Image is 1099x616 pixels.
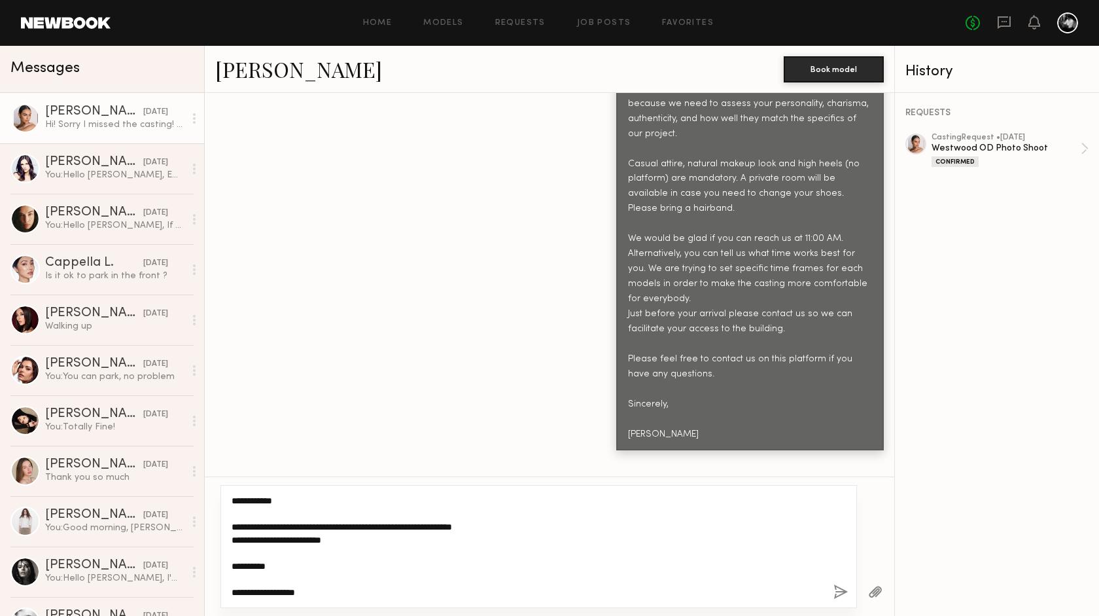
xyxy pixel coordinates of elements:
div: [DATE] [143,459,168,471]
a: Book model [784,63,884,74]
div: [DATE] [143,408,168,421]
div: Thank you so much [45,471,184,484]
div: [PERSON_NAME] [45,357,143,371]
div: REQUESTS [905,109,1089,118]
a: Job Posts [577,19,631,27]
div: [DATE] [143,560,168,572]
a: [PERSON_NAME] [215,55,382,83]
div: [DATE] [143,257,168,270]
div: [PERSON_NAME] [45,156,143,169]
div: You: You can park, no problem [45,371,184,383]
a: Home [363,19,392,27]
div: Westwood OD Photo Shoot [932,142,1081,154]
div: History [905,64,1089,79]
div: Hello [PERSON_NAME], Thank you for showing your interest in our project. The casting session will... [628,7,872,443]
div: [DATE] [143,308,168,320]
div: [PERSON_NAME] [45,307,143,320]
a: castingRequest •[DATE]Westwood OD Photo ShootConfirmed [932,134,1089,167]
a: Models [423,19,463,27]
div: casting Request • [DATE] [932,134,1081,142]
div: Is it ok to park in the front ? [45,270,184,282]
div: Cappella L. [45,257,143,270]
div: [DATE] [143,358,168,371]
div: [PERSON_NAME] [45,206,143,219]
div: Walking up [45,320,184,333]
div: You: Good morning, [PERSON_NAME]! Thank you for letting us know and sorry about your emergency. S... [45,522,184,534]
div: [PERSON_NAME] [45,408,143,421]
div: Confirmed [932,156,979,167]
div: [DATE] [143,156,168,169]
a: Requests [495,19,546,27]
div: You: Hello [PERSON_NAME], I'm really sorry about that. We are going to plan two new casting dates... [45,572,184,585]
div: [PERSON_NAME] [45,509,143,522]
a: Favorites [662,19,714,27]
div: Hi! Sorry I missed the casting! Is there any other available date for it? Thank you 🙏🏽 [45,118,184,131]
div: You: Hello [PERSON_NAME], If you still want to attend the casting [DATE], there are free slots fr... [45,219,184,232]
div: [PERSON_NAME] [45,559,143,572]
div: [DATE] [143,106,168,118]
button: Book model [784,56,884,82]
div: [DATE] [143,509,168,522]
div: [PERSON_NAME] [45,458,143,471]
div: [PERSON_NAME] [45,105,143,118]
div: [DATE] [143,207,168,219]
div: You: Hello [PERSON_NAME], Email well received. Thank you so much again. Have a great night. [45,169,184,181]
div: You: Totally Fine! [45,421,184,433]
span: Messages [10,61,80,76]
